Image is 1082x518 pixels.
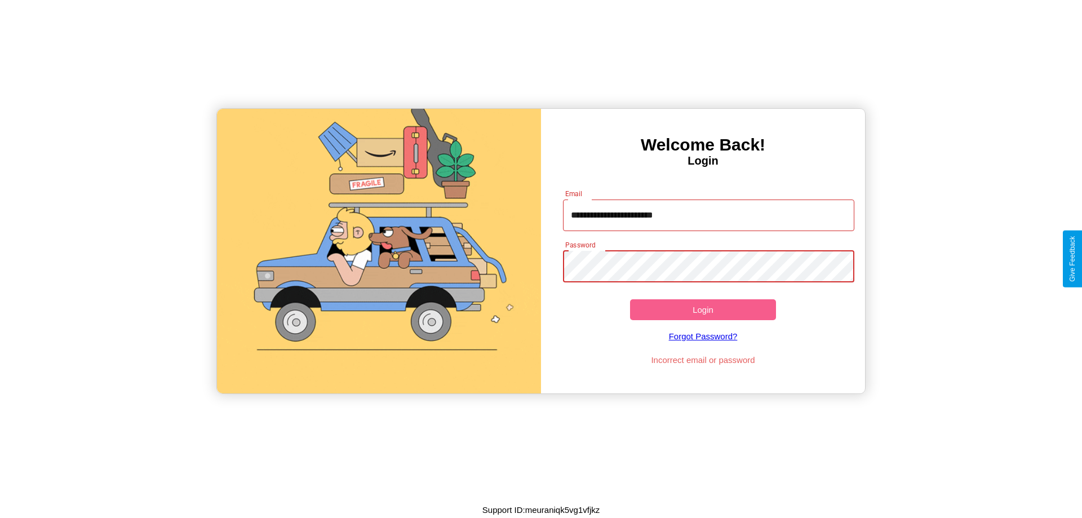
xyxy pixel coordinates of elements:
img: gif [217,109,541,393]
a: Forgot Password? [557,320,849,352]
button: Login [630,299,776,320]
h3: Welcome Back! [541,135,865,154]
div: Give Feedback [1068,236,1076,282]
p: Support ID: meuraniqk5vg1vfjkz [482,502,600,517]
label: Password [565,240,595,250]
h4: Login [541,154,865,167]
label: Email [565,189,583,198]
p: Incorrect email or password [557,352,849,368]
